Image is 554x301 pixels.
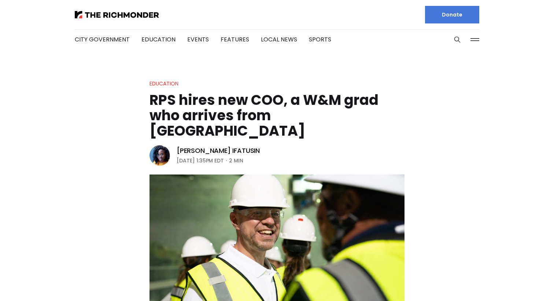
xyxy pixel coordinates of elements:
[149,80,178,87] a: Education
[75,11,159,18] img: The Richmonder
[492,265,554,301] iframe: portal-trigger
[425,6,479,23] a: Donate
[141,35,176,44] a: Education
[149,145,170,166] img: Victoria A. Ifatusin
[177,156,224,165] time: [DATE] 1:35PM EDT
[187,35,209,44] a: Events
[261,35,297,44] a: Local News
[452,34,463,45] button: Search this site
[149,92,405,139] h1: RPS hires new COO, a W&M grad who arrives from [GEOGRAPHIC_DATA]
[177,146,260,155] a: [PERSON_NAME] Ifatusin
[221,35,249,44] a: Features
[309,35,331,44] a: Sports
[75,35,130,44] a: City Government
[229,156,243,165] span: 2 min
